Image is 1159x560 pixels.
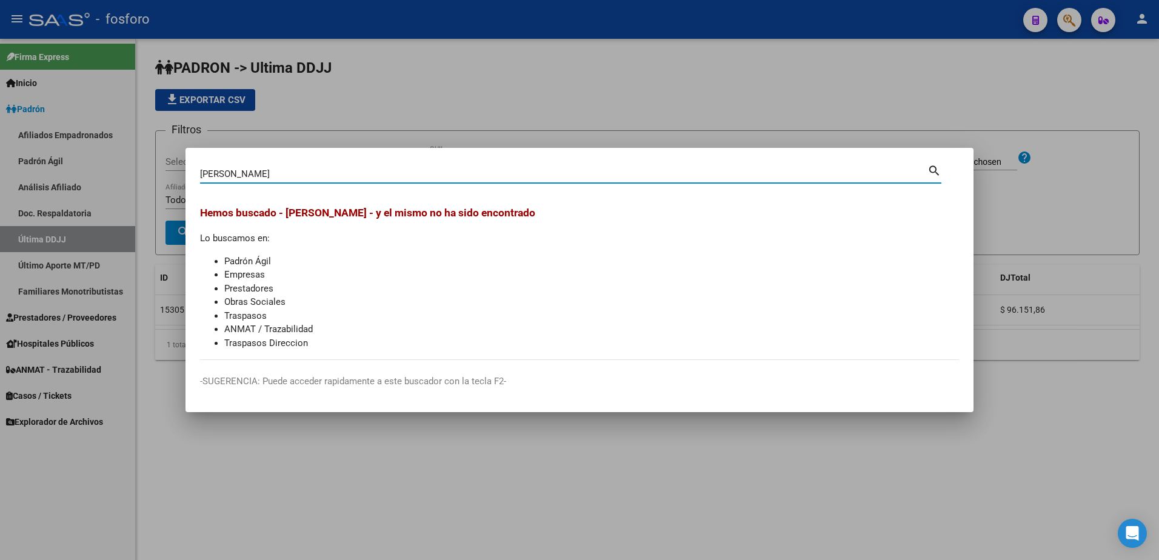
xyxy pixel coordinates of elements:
li: Traspasos Direccion [224,336,959,350]
mat-icon: search [927,162,941,177]
p: -SUGERENCIA: Puede acceder rapidamente a este buscador con la tecla F2- [200,375,959,388]
li: Prestadores [224,282,959,296]
div: Open Intercom Messenger [1118,519,1147,548]
li: ANMAT / Trazabilidad [224,322,959,336]
div: Lo buscamos en: [200,205,959,350]
li: Obras Sociales [224,295,959,309]
li: Traspasos [224,309,959,323]
li: Empresas [224,268,959,282]
span: Hemos buscado - [PERSON_NAME] - y el mismo no ha sido encontrado [200,207,535,219]
li: Padrón Ágil [224,255,959,268]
